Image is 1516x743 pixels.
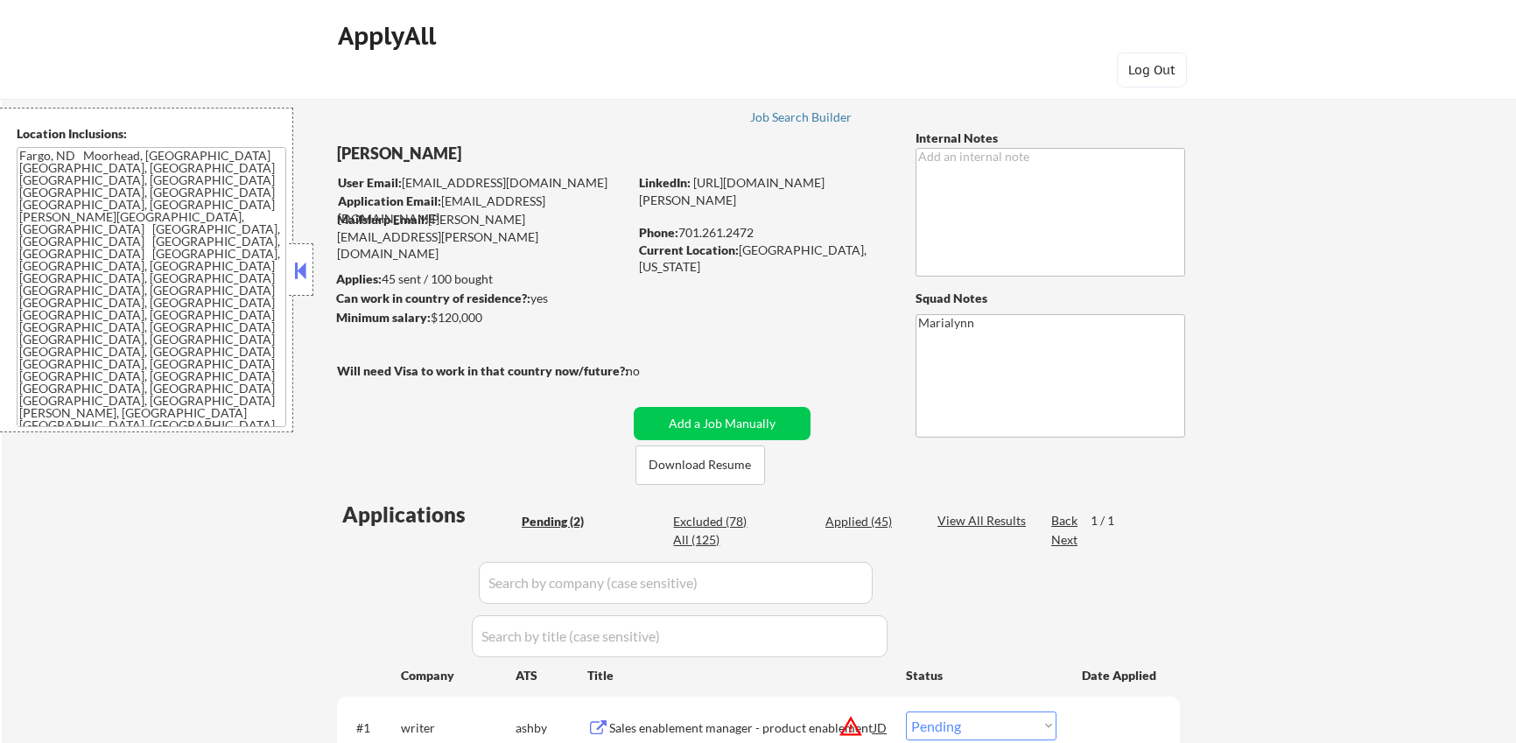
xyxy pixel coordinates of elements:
div: Date Applied [1082,667,1159,684]
a: Job Search Builder [750,110,853,128]
div: Applications [342,504,516,525]
div: [GEOGRAPHIC_DATA], [US_STATE] [639,242,887,276]
div: ashby [516,719,587,737]
strong: Application Email: [338,193,441,208]
div: [EMAIL_ADDRESS][DOMAIN_NAME] [338,193,628,227]
div: Applied (45) [825,513,913,530]
div: Status [906,659,1056,690]
div: Title [587,667,889,684]
div: [PERSON_NAME] [337,143,697,165]
div: Back [1051,512,1079,529]
div: Sales enablement manager - product enablement [609,719,874,737]
input: Search by title (case sensitive) [472,615,888,657]
button: warning_amber [839,714,863,739]
div: $120,000 [336,309,628,326]
button: Add a Job Manually [634,407,811,440]
div: All (125) [673,531,761,549]
div: 1 / 1 [1091,512,1131,529]
div: writer [401,719,516,737]
strong: User Email: [338,175,402,190]
div: Next [1051,531,1079,549]
div: Company [401,667,516,684]
strong: Current Location: [639,242,739,257]
div: ATS [516,667,587,684]
div: Excluded (78) [673,513,761,530]
strong: Phone: [639,225,678,240]
button: Download Resume [635,445,765,485]
div: 45 sent / 100 bought [336,270,628,288]
div: Squad Notes [916,290,1185,307]
strong: Minimum salary: [336,310,431,325]
strong: Will need Visa to work in that country now/future?: [337,363,628,378]
div: no [626,362,676,380]
strong: Applies: [336,271,382,286]
div: #1 [356,719,387,737]
div: View All Results [937,512,1031,529]
div: [EMAIL_ADDRESS][DOMAIN_NAME] [338,174,628,192]
div: Location Inclusions: [17,125,286,143]
div: [PERSON_NAME][EMAIL_ADDRESS][PERSON_NAME][DOMAIN_NAME] [337,211,628,263]
div: 701.261.2472 [639,224,887,242]
div: yes [336,290,622,307]
a: [URL][DOMAIN_NAME][PERSON_NAME] [639,175,825,207]
strong: LinkedIn: [639,175,691,190]
div: JD [872,711,889,743]
div: Job Search Builder [750,111,853,123]
strong: Mailslurp Email: [337,212,428,227]
div: Internal Notes [916,130,1185,147]
input: Search by company (case sensitive) [479,562,873,604]
strong: Can work in country of residence?: [336,291,530,305]
div: Pending (2) [522,513,609,530]
div: ApplyAll [338,21,441,51]
button: Log Out [1117,53,1187,88]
